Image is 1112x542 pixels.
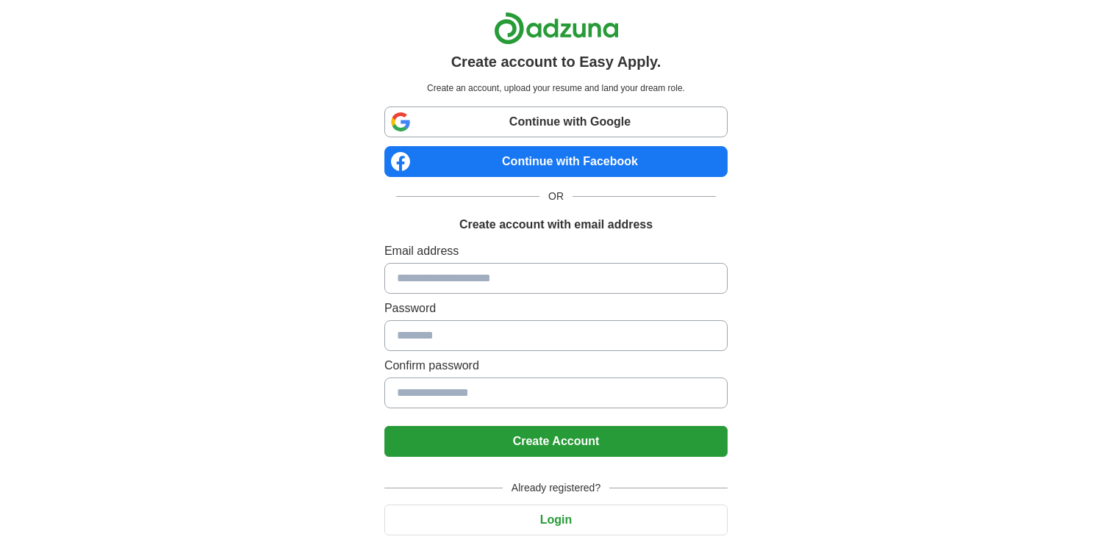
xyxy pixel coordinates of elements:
[387,82,725,95] p: Create an account, upload your resume and land your dream role.
[539,189,573,204] span: OR
[451,51,661,73] h1: Create account to Easy Apply.
[384,513,728,526] a: Login
[494,12,619,45] img: Adzuna logo
[384,146,728,177] a: Continue with Facebook
[384,300,728,317] label: Password
[384,357,728,375] label: Confirm password
[384,242,728,260] label: Email address
[459,216,653,234] h1: Create account with email address
[503,480,609,496] span: Already registered?
[384,106,728,137] a: Continue with Google
[384,426,728,457] button: Create Account
[384,505,728,535] button: Login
